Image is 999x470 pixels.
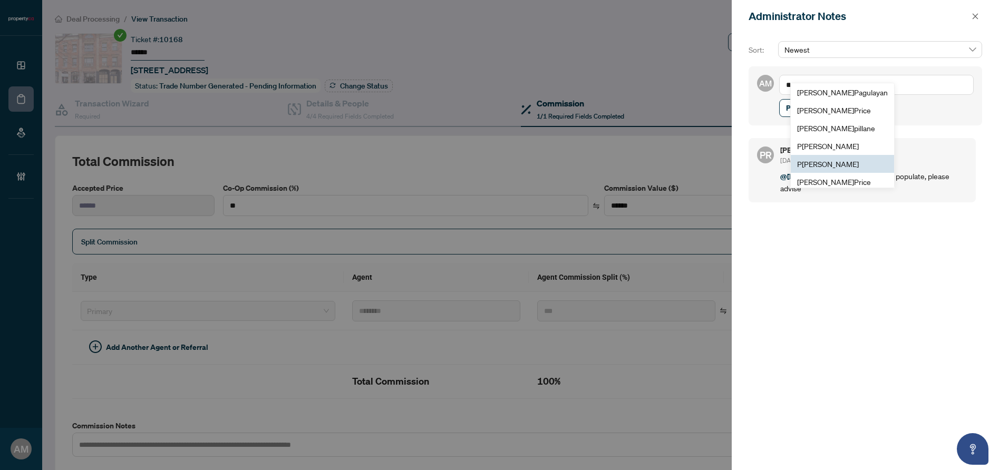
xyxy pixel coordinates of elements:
[797,123,875,133] span: [PERSON_NAME] illane
[797,87,888,97] span: [PERSON_NAME] agulayan
[797,141,859,151] span: [PERSON_NAME]
[854,105,859,115] b: P
[797,141,802,151] b: P
[749,8,968,24] div: Administrator Notes
[854,87,859,97] b: P
[797,159,802,169] b: P
[780,170,967,194] p: deal fee did not populate, please advise
[797,177,871,187] span: [PERSON_NAME] rice
[780,146,967,154] h5: [PERSON_NAME]
[759,77,772,90] span: AM
[854,123,858,133] b: p
[786,100,801,116] span: Post
[779,99,808,117] button: Post
[854,177,859,187] b: P
[797,105,871,115] span: [PERSON_NAME] rice
[957,433,988,465] button: Open asap
[780,171,844,181] span: @[PERSON_NAME]
[797,159,859,169] span: [PERSON_NAME]
[760,148,772,162] span: PR
[749,44,774,56] p: Sort:
[972,13,979,20] span: close
[784,42,976,57] span: Newest
[780,156,828,164] span: [DATE], 12:31pm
